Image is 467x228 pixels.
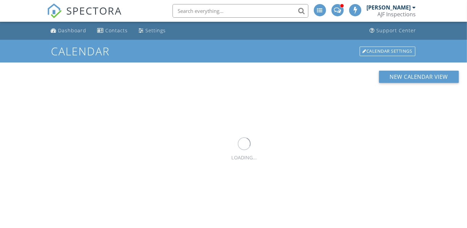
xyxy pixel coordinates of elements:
[232,154,257,161] div: LOADING...
[95,24,131,37] a: Contacts
[378,11,416,18] div: AJF Inspections
[359,46,416,57] a: Calendar Settings
[367,4,411,11] div: [PERSON_NAME]
[146,27,166,34] div: Settings
[379,71,459,83] button: New Calendar View
[67,3,122,18] span: SPECTORA
[377,27,416,34] div: Support Center
[360,47,415,56] div: Calendar Settings
[106,27,128,34] div: Contacts
[136,24,169,37] a: Settings
[48,24,89,37] a: Dashboard
[51,45,416,57] h1: Calendar
[58,27,87,34] div: Dashboard
[47,9,122,23] a: SPECTORA
[47,3,62,18] img: The Best Home Inspection Software - Spectora
[173,4,308,18] input: Search everything...
[367,24,419,37] a: Support Center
